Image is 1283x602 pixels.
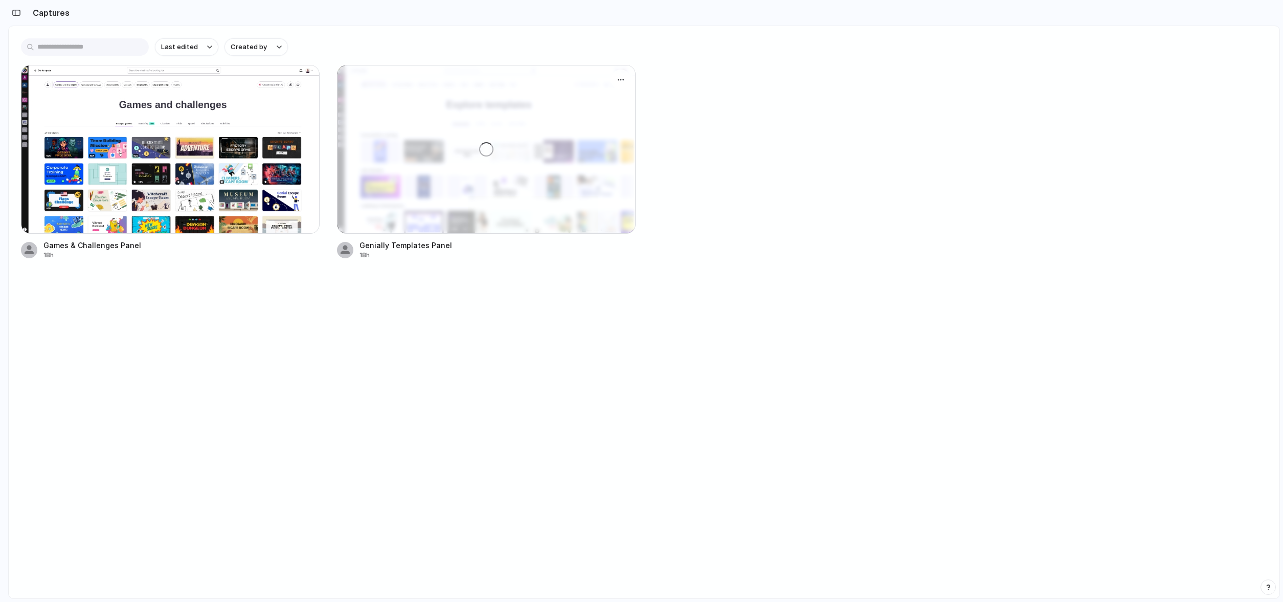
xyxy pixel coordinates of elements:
div: Genially Templates Panel [359,240,452,251]
button: Last edited [155,38,218,56]
div: 18h [43,251,141,260]
button: Created by [224,38,288,56]
span: Created by [231,42,267,52]
div: Games & Challenges Panel [43,240,141,251]
h2: Captures [29,7,70,19]
div: 18h [359,251,452,260]
span: Last edited [161,42,198,52]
